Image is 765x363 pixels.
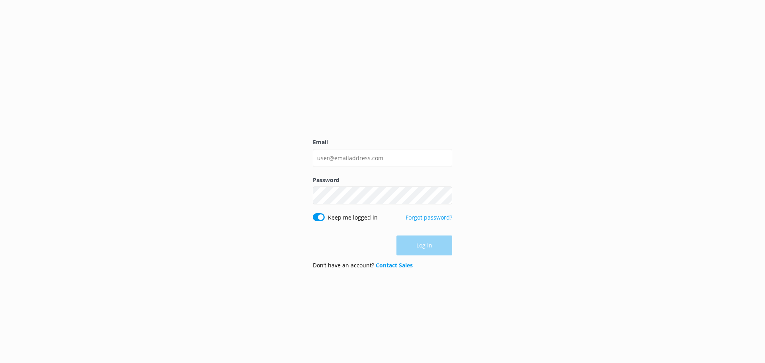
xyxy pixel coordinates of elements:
a: Forgot password? [406,214,452,221]
a: Contact Sales [376,261,413,269]
label: Password [313,176,452,184]
button: Show password [436,188,452,204]
input: user@emailaddress.com [313,149,452,167]
label: Keep me logged in [328,213,378,222]
label: Email [313,138,452,147]
p: Don’t have an account? [313,261,413,270]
